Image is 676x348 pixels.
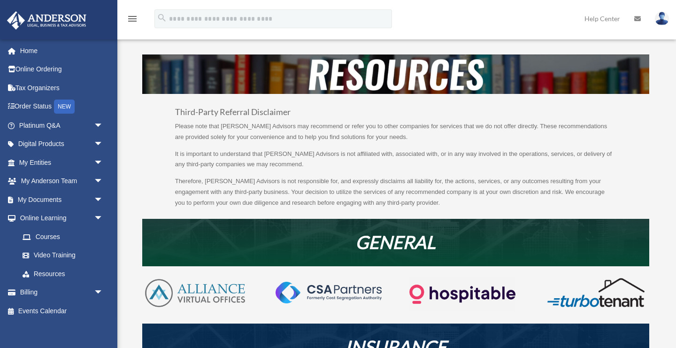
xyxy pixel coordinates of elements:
a: Order StatusNEW [7,97,117,116]
a: Platinum Q&Aarrow_drop_down [7,116,117,135]
a: Billingarrow_drop_down [7,283,117,302]
i: search [157,13,167,23]
span: arrow_drop_down [94,135,113,154]
img: turbotenant [543,277,649,308]
img: resources-header [142,54,649,94]
i: menu [127,13,138,24]
span: arrow_drop_down [94,190,113,209]
div: NEW [54,100,75,114]
span: arrow_drop_down [94,283,113,302]
p: It is important to understand that [PERSON_NAME] Advisors is not affiliated with, associated with... [175,149,616,177]
a: Digital Productsarrow_drop_down [7,135,117,154]
img: CSA-partners-Formerly-Cost-Segregation-Authority [276,282,381,303]
p: Please note that [PERSON_NAME] Advisors may recommend or refer you to other companies for service... [175,121,616,149]
a: menu [127,16,138,24]
em: GENERAL [355,231,436,253]
a: My Anderson Teamarrow_drop_down [7,172,117,191]
span: arrow_drop_down [94,209,113,228]
img: Logo-transparent-dark [409,277,515,311]
a: Online Ordering [7,60,117,79]
h3: Third-Party Referral Disclaimer [175,108,616,121]
a: My Entitiesarrow_drop_down [7,153,117,172]
p: Therefore, [PERSON_NAME] Advisors is not responsible for, and expressly disclaims all liability f... [175,176,616,208]
span: arrow_drop_down [94,116,113,135]
a: Video Training [13,246,117,265]
a: Home [7,41,117,60]
img: User Pic [655,12,669,25]
img: Anderson Advisors Platinum Portal [4,11,89,30]
a: Events Calendar [7,302,117,320]
a: Courses [13,227,117,246]
span: arrow_drop_down [94,153,113,172]
a: Tax Organizers [7,78,117,97]
a: My Documentsarrow_drop_down [7,190,117,209]
a: Resources [13,264,113,283]
a: Online Learningarrow_drop_down [7,209,117,228]
img: AVO-logo-1-color [142,277,248,309]
span: arrow_drop_down [94,172,113,191]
